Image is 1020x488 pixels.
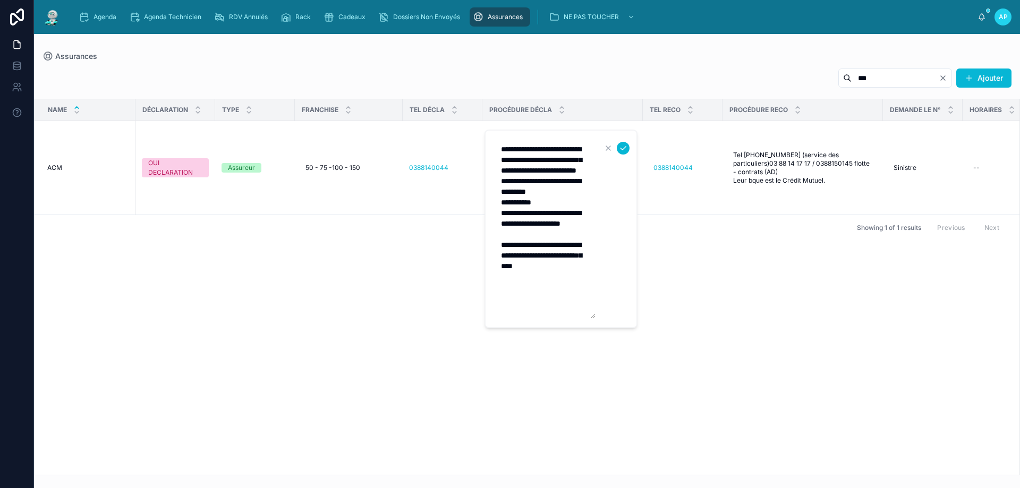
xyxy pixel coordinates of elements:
span: Rack [295,13,311,21]
span: Cadeaux [338,13,365,21]
span: Agenda Technicien [144,13,201,21]
span: FRANCHISE [302,106,338,114]
a: Rack [277,7,318,27]
span: Tel [PHONE_NUMBER] (service des particuliers)03 88 14 17 17 / 0388150145 flotte - contrats (AD) L... [733,151,872,185]
a: Dossiers Non Envoyés [375,7,467,27]
span: NE PAS TOUCHER [564,13,619,21]
button: Ajouter [956,69,1011,88]
a: Assurances [42,51,97,62]
span: Sinistre [894,164,916,172]
a: RDV Annulés [211,7,275,27]
span: Showing 1 of 1 results [857,224,921,232]
a: Agenda Technicien [126,7,209,27]
a: OUI DECLARATION [142,158,209,177]
a: 0388140044 [409,164,448,172]
a: Assurances [470,7,530,27]
span: Demande le n° [890,106,941,114]
span: PROCÉDURE RECO [729,106,788,114]
a: 50 - 75 -100 - 150 [301,159,396,176]
a: ACM [47,164,129,172]
div: OUI DECLARATION [148,158,202,177]
a: 💥Si sur l'application dans les garanties pas de franchise notée possible pas assuré BDG Dire "sui... [489,125,636,210]
div: Assureur [228,163,255,173]
span: ACM [47,164,62,172]
span: TEL RECO [650,106,681,114]
div: -- [973,164,980,172]
button: Clear [939,74,951,82]
a: Cadeaux [320,7,373,27]
a: 0388140044 [653,164,693,172]
span: TYPE [222,106,239,114]
a: 0388140044 [649,159,716,176]
span: Name [48,106,67,114]
a: Tel [PHONE_NUMBER] (service des particuliers)03 88 14 17 17 / 0388150145 flotte - contrats (AD) L... [729,147,877,189]
a: Assureur [222,163,288,173]
span: Assurances [55,51,97,62]
a: NE PAS TOUCHER [546,7,640,27]
span: Dossiers Non Envoyés [393,13,460,21]
span: Assurances [488,13,523,21]
span: DÉCLARATION [142,106,188,114]
a: Sinistre [889,159,956,176]
span: RDV Annulés [229,13,268,21]
a: Agenda [75,7,124,27]
a: 0388140044 [409,164,476,172]
span: PROCÉDURE DÉCLA [489,106,552,114]
span: Horaires [970,106,1002,114]
img: App logo [42,8,62,25]
span: 50 - 75 -100 - 150 [305,164,360,172]
span: TEL DÉCLA [410,106,445,114]
span: AP [999,13,1008,21]
span: Agenda [93,13,116,21]
div: scrollable content [70,5,977,29]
